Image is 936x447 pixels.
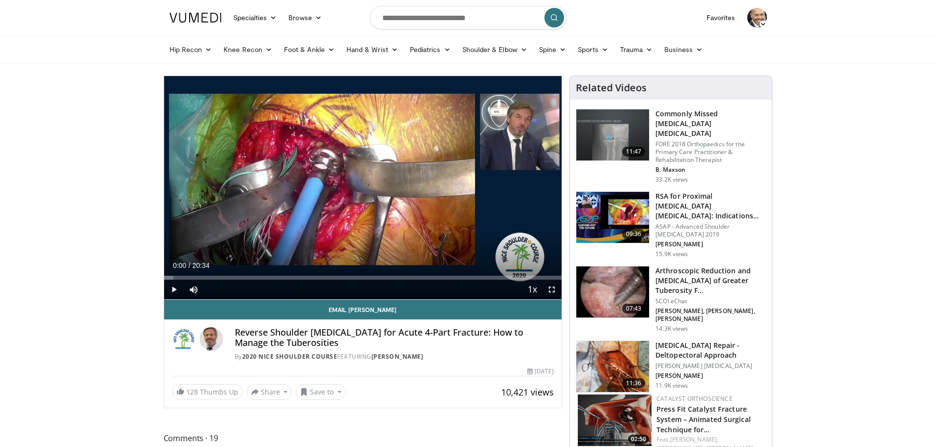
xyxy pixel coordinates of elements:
[576,109,766,184] a: 11:47 Commonly Missed [MEDICAL_DATA] [MEDICAL_DATA] FORE 2018 Orthopaedics for the Primary Care P...
[576,109,649,160] img: b2c65235-e098-4cd2-ab0f-914df5e3e270.150x105_q85_crop-smart_upscale.jpg
[199,327,223,351] img: Avatar
[658,40,709,59] a: Business
[655,297,766,305] p: SCOI eChat
[622,304,646,314] span: 07:43
[655,176,688,184] p: 33.2K views
[164,40,218,59] a: Hip Recon
[164,76,562,300] video-js: Video Player
[622,147,646,157] span: 11:47
[370,6,567,29] input: Search topics, interventions
[296,384,346,400] button: Save to
[542,280,562,299] button: Fullscreen
[576,266,766,333] a: 07:43 Arthroscopic Reduction and [MEDICAL_DATA] of Greater Tuberosity F… SCOI eChat [PERSON_NAME]...
[186,387,198,396] span: 128
[656,404,751,434] a: Press Fit Catalyst Fracture System – Animated Surgical Technique for…
[527,367,554,376] div: [DATE]
[622,378,646,388] span: 11:36
[614,40,659,59] a: Trauma
[655,325,688,333] p: 14.3K views
[522,280,542,299] button: Playback Rate
[655,109,766,138] h3: Commonly Missed [MEDICAL_DATA] [MEDICAL_DATA]
[235,327,554,348] h4: Reverse Shoulder [MEDICAL_DATA] for Acute 4-Part Fracture: How to Manage the Tuberosities
[578,394,652,446] img: 5610f67a-4425-403b-971f-ae30007e1eaa.png.150x105_q85_crop-smart_upscale.jpg
[576,341,649,392] img: 14eb532a-29de-4700-9bed-a46ffd2ec262.150x105_q85_crop-smart_upscale.jpg
[701,8,741,27] a: Favorites
[655,250,688,258] p: 15.9K views
[404,40,456,59] a: Pediatrics
[655,382,688,390] p: 11.9K views
[218,40,278,59] a: Knee Recon
[501,386,554,398] span: 10,421 views
[192,262,209,269] span: 20:34
[656,394,733,403] a: Catalyst OrthoScience
[655,191,766,221] h3: RSA for Proximal [MEDICAL_DATA] [MEDICAL_DATA]: Indications and Tips for Maximiz…
[655,166,766,174] p: B. Maxson
[576,266,649,317] img: 274878_0001_1.png.150x105_q85_crop-smart_upscale.jpg
[628,435,649,444] span: 02:50
[164,300,562,319] a: Email [PERSON_NAME]
[747,8,767,27] img: Avatar
[655,240,766,248] p: [PERSON_NAME]
[278,40,340,59] a: Foot & Ankle
[655,223,766,238] p: ASAP - Advanced Shoulder [MEDICAL_DATA] 2019
[456,40,533,59] a: Shoulder & Elbow
[164,432,563,445] span: Comments 19
[227,8,283,27] a: Specialties
[576,341,766,393] a: 11:36 [MEDICAL_DATA] Repair - Deltopectoral Approach [PERSON_NAME] [MEDICAL_DATA] [PERSON_NAME] 1...
[655,341,766,360] h3: [MEDICAL_DATA] Repair - Deltopectoral Approach
[655,372,766,380] p: [PERSON_NAME]
[533,40,572,59] a: Spine
[578,394,652,446] a: 02:50
[283,8,328,27] a: Browse
[340,40,404,59] a: Hand & Wrist
[164,276,562,280] div: Progress Bar
[576,191,766,258] a: 09:36 RSA for Proximal [MEDICAL_DATA] [MEDICAL_DATA]: Indications and Tips for Maximiz… ASAP - Ad...
[242,352,338,361] a: 2020 Nice Shoulder Course
[572,40,614,59] a: Sports
[371,352,424,361] a: [PERSON_NAME]
[655,266,766,295] h3: Arthroscopic Reduction and [MEDICAL_DATA] of Greater Tuberosity F…
[655,307,766,323] p: [PERSON_NAME], [PERSON_NAME], [PERSON_NAME]
[655,362,766,370] p: [PERSON_NAME] [MEDICAL_DATA]
[622,229,646,239] span: 09:36
[184,280,203,299] button: Mute
[170,13,222,23] img: VuMedi Logo
[172,327,196,351] img: 2020 Nice Shoulder Course
[173,262,186,269] span: 0:00
[670,435,718,444] a: [PERSON_NAME],
[189,262,191,269] span: /
[164,280,184,299] button: Play
[655,140,766,164] p: FORE 2018 Orthopaedics for the Primary Care Practitioner & Rehabilitation Therapist
[172,384,243,399] a: 128 Thumbs Up
[247,384,292,400] button: Share
[235,352,554,361] div: By FEATURING
[576,82,647,94] h4: Related Videos
[576,192,649,243] img: 53f6b3b0-db1e-40d0-a70b-6c1023c58e52.150x105_q85_crop-smart_upscale.jpg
